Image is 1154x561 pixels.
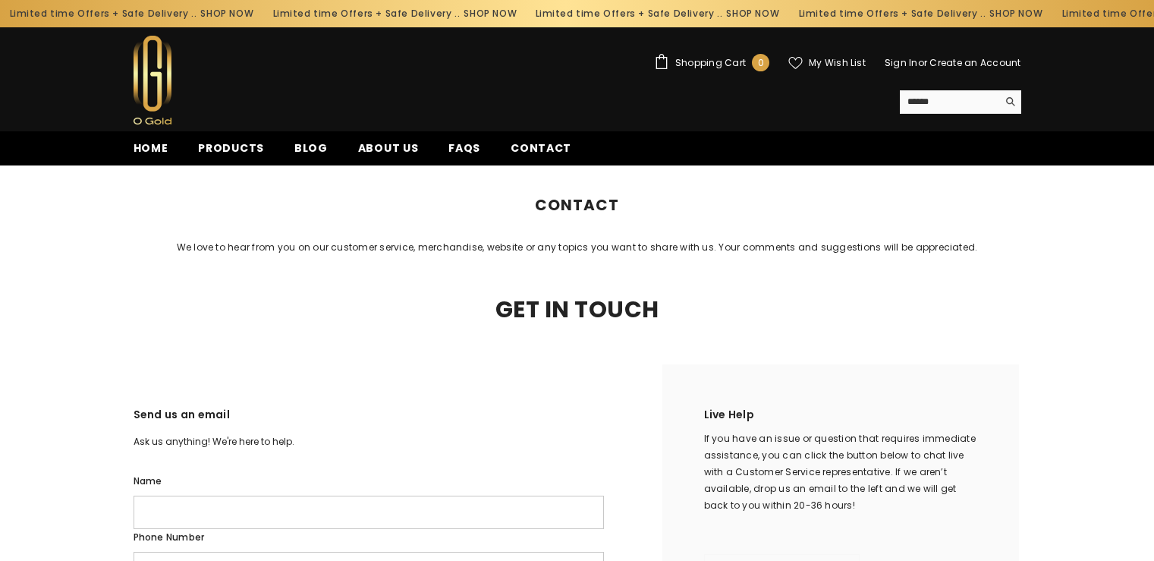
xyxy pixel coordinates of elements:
div: If you have an issue or question that requires immediate assistance, you can click the button bel... [704,430,977,514]
span: Shopping Cart [675,58,746,68]
a: Sign In [885,56,918,69]
span: About us [358,140,419,156]
a: Contact [495,140,586,165]
a: SHOP NOW [461,5,514,22]
a: Home [534,165,562,182]
a: SHOP NOW [987,5,1040,22]
div: Limited time Offers + Safe Delivery .. [524,2,787,26]
a: Create an Account [929,56,1020,69]
img: Ogold Shop [134,36,171,124]
span: 0 [758,55,764,71]
span: Contact [511,140,571,156]
a: SHOP NOW [724,5,777,22]
span: Products [198,140,264,156]
a: FAQs [433,140,495,165]
a: My Wish List [788,56,866,70]
span: Contact [580,165,620,182]
button: Search [998,90,1021,113]
span: FAQs [448,140,480,156]
h2: Live Help [704,406,977,430]
div: Limited time Offers + Safe Delivery .. [260,2,524,26]
p: Ask us anything! We're here to help. [134,433,604,450]
a: SHOP NOW [198,5,251,22]
summary: Search [900,90,1021,114]
h3: Send us an email [134,406,604,433]
h2: Get In Touch [122,299,1033,320]
span: or [918,56,927,69]
a: Shopping Cart [654,54,769,71]
a: Blog [279,140,343,165]
label: Phone number [134,529,604,546]
a: Products [183,140,279,165]
div: Limited time Offers + Safe Delivery .. [786,2,1049,26]
label: Name [134,473,604,490]
span: Blog [294,140,328,156]
span: My Wish List [809,58,866,68]
span: Home [134,140,168,156]
a: About us [343,140,434,165]
a: Home [118,140,184,165]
